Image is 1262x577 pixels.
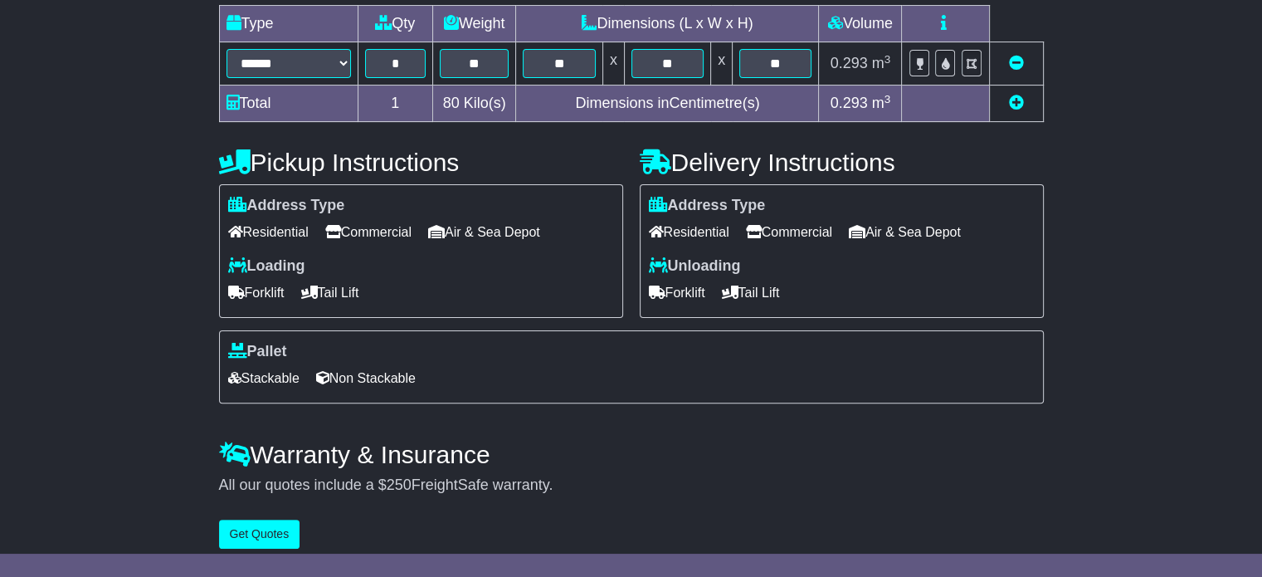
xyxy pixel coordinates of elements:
td: Dimensions (L x W x H) [516,6,819,42]
td: x [602,42,624,86]
span: Residential [228,219,309,245]
a: Add new item [1009,95,1024,111]
span: Tail Lift [301,280,359,306]
td: Type [219,6,358,42]
td: Kilo(s) [432,86,516,122]
h4: Warranty & Insurance [219,441,1044,468]
span: Commercial [325,219,412,245]
sup: 3 [884,93,891,105]
span: m [872,55,891,71]
span: 80 [443,95,460,111]
span: 250 [387,477,412,493]
label: Address Type [228,197,345,215]
span: m [872,95,891,111]
td: x [711,42,733,86]
span: Residential [649,219,729,245]
sup: 3 [884,53,891,66]
label: Loading [228,257,305,276]
div: All our quotes include a $ FreightSafe warranty. [219,477,1044,495]
td: 1 [358,86,432,122]
button: Get Quotes [219,520,300,549]
span: Commercial [746,219,832,245]
span: Stackable [228,365,300,391]
td: Weight [432,6,516,42]
td: Volume [819,6,902,42]
span: Non Stackable [316,365,416,391]
td: Qty [358,6,432,42]
td: Total [219,86,358,122]
h4: Pickup Instructions [219,149,623,176]
a: Remove this item [1009,55,1024,71]
td: Dimensions in Centimetre(s) [516,86,819,122]
span: Air & Sea Depot [849,219,961,245]
span: Tail Lift [722,280,780,306]
h4: Delivery Instructions [640,149,1044,176]
span: Forklift [649,280,705,306]
span: Forklift [228,280,285,306]
span: 0.293 [831,95,868,111]
label: Unloading [649,257,741,276]
span: 0.293 [831,55,868,71]
label: Pallet [228,343,287,361]
label: Address Type [649,197,766,215]
span: Air & Sea Depot [428,219,540,245]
